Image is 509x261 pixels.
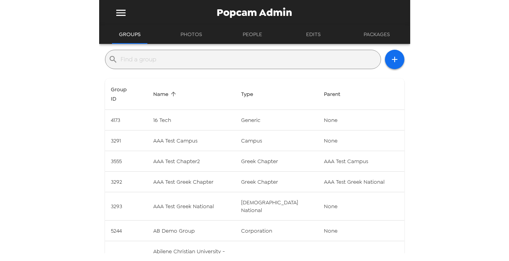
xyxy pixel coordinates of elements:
td: greek chapter [235,172,317,192]
input: Find a group [121,53,378,66]
span: Popcam Admin [217,7,292,18]
td: AAA Test Campus [318,151,404,172]
td: 3293 [105,192,147,221]
td: 3292 [105,172,147,192]
td: 3291 [105,130,147,151]
td: AAA Test Greek National [318,172,404,192]
td: None [318,110,404,130]
td: AAA Test Greek National [147,192,235,221]
td: AAA Test Greek Chapter [147,172,235,192]
span: Sort [153,89,178,99]
td: 5244 [105,221,147,241]
td: None [318,130,404,151]
span: Cannot sort by this property [324,89,350,99]
td: None [318,192,404,221]
td: None [318,221,404,241]
button: Edits [296,25,331,44]
button: Groups [112,25,148,44]
td: [DEMOGRAPHIC_DATA] national [235,192,317,221]
td: AAA Test Chapter2 [147,151,235,172]
button: Packages [357,25,397,44]
td: greek chapter [235,151,317,172]
td: generic [235,110,317,130]
td: campus [235,130,317,151]
span: Sort [111,85,141,103]
td: 16 Tech [147,110,235,130]
td: AAA Test Campus [147,130,235,151]
td: 4173 [105,110,147,130]
td: 3555 [105,151,147,172]
td: corporation [235,221,317,241]
span: Sort [241,89,263,99]
button: Photos [173,25,209,44]
button: People [235,25,270,44]
td: AB Demo Group [147,221,235,241]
